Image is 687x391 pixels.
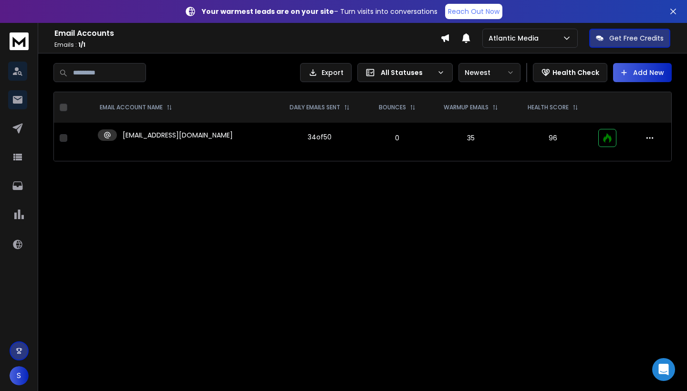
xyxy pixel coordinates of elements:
p: WARMUP EMAILS [444,104,489,111]
strong: Your warmest leads are on your site [202,7,334,16]
button: Add New [613,63,672,82]
img: logo [10,32,29,50]
td: 35 [428,123,513,153]
p: Health Check [552,68,599,77]
p: Atlantic Media [489,33,542,43]
button: Get Free Credits [589,29,670,48]
p: DAILY EMAILS SENT [290,104,340,111]
button: Export [300,63,352,82]
div: Open Intercom Messenger [652,358,675,381]
p: BOUNCES [379,104,406,111]
p: [EMAIL_ADDRESS][DOMAIN_NAME] [123,130,233,140]
a: Reach Out Now [445,4,502,19]
p: Emails : [54,41,440,49]
p: All Statuses [381,68,433,77]
div: EMAIL ACCOUNT NAME [100,104,172,111]
button: Health Check [533,63,607,82]
h1: Email Accounts [54,28,440,39]
button: S [10,366,29,385]
button: Newest [458,63,520,82]
p: Reach Out Now [448,7,500,16]
p: – Turn visits into conversations [202,7,437,16]
span: 1 / 1 [78,41,85,49]
p: HEALTH SCORE [528,104,569,111]
div: 34 of 50 [308,132,332,142]
p: 0 [371,133,423,143]
td: 96 [513,123,593,153]
p: Get Free Credits [609,33,664,43]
